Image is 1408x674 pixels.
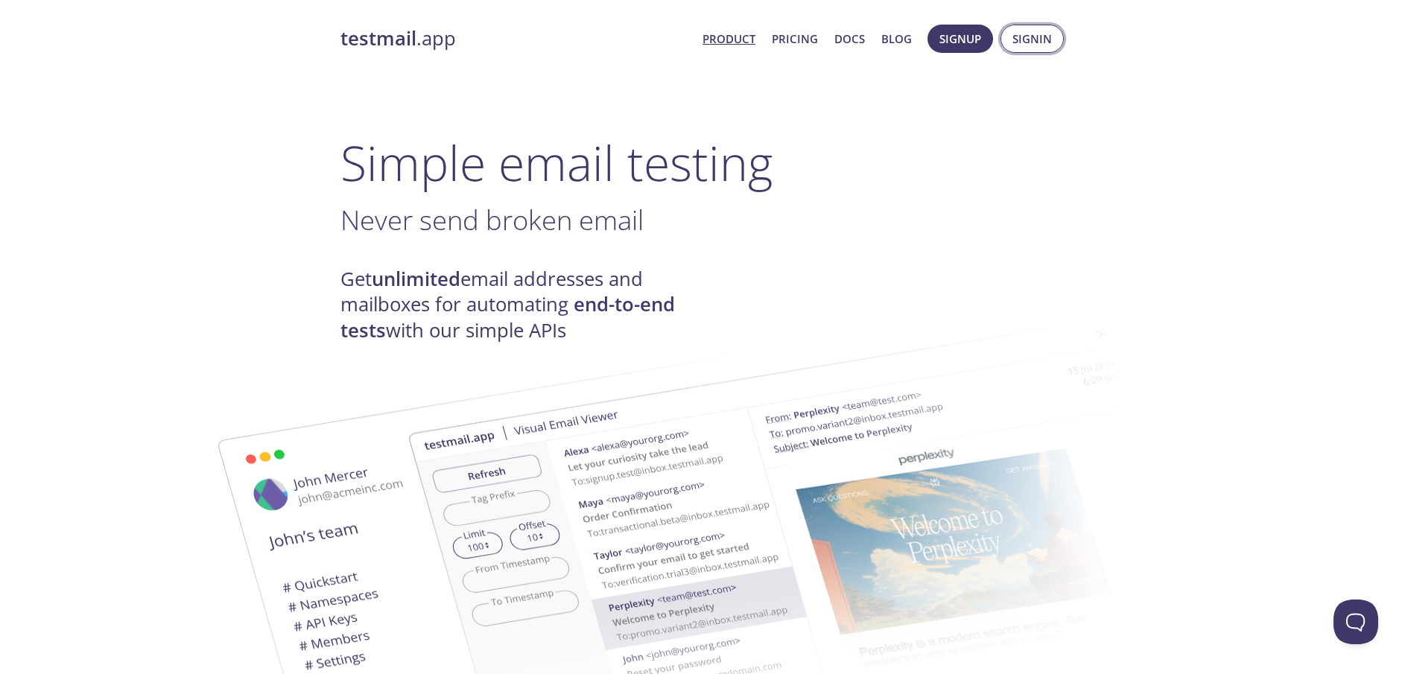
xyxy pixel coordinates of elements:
strong: end-to-end tests [340,291,675,343]
span: Signup [939,29,981,48]
h4: Get email addresses and mailboxes for automating with our simple APIs [340,267,704,343]
span: Signin [1012,29,1052,48]
strong: testmail [340,25,416,51]
a: Blog [881,29,912,48]
a: Pricing [772,29,818,48]
button: Signin [1000,25,1064,53]
iframe: Help Scout Beacon - Open [1334,600,1378,644]
a: Docs [834,29,865,48]
strong: unlimited [372,266,460,292]
h1: Simple email testing [340,134,1068,191]
a: testmail.app [340,26,691,51]
button: Signup [927,25,993,53]
span: Never send broken email [340,201,644,238]
a: Product [703,29,755,48]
